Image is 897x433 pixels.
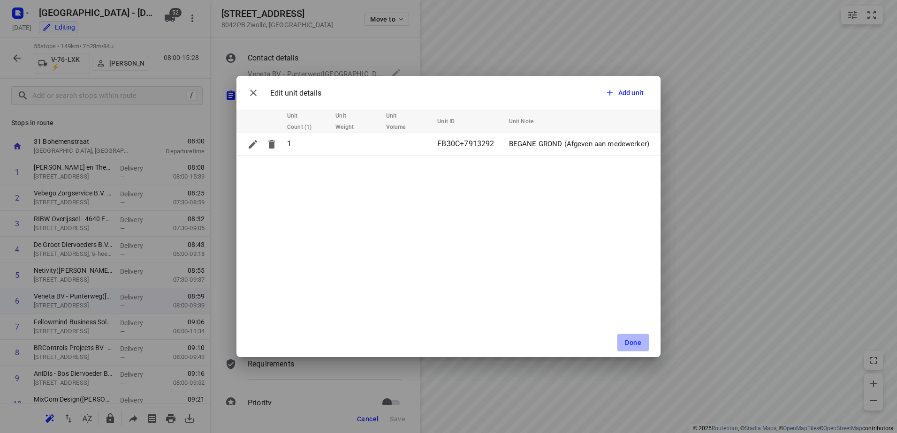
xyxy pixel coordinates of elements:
[386,110,426,133] span: Unit Volume
[287,110,324,133] span: Unit Count (1)
[625,339,641,346] span: Done
[243,135,262,154] button: Edit
[262,135,281,154] button: Delete
[335,110,374,133] span: Unit Weight
[601,84,649,101] button: Add unit
[244,83,321,102] div: Edit unit details
[509,139,649,149] p: BEGANE GROND (Afgeven aan medewerker)
[283,133,332,156] td: 1
[617,334,649,351] button: Done
[618,88,644,97] span: Add unit
[437,116,467,127] span: Unit ID
[433,133,505,156] td: FB30C+7913292
[509,116,546,127] span: Unit Note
